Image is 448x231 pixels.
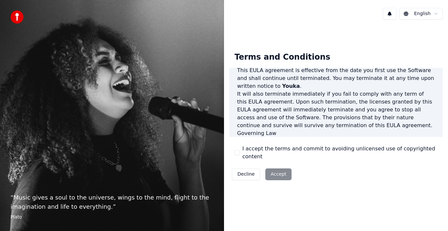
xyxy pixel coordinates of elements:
h3: Governing Law [237,129,435,137]
p: This EULA agreement is effective from the date you first use the Software and shall continue unti... [237,67,435,90]
button: Decline [232,168,260,180]
img: youka [10,10,24,24]
div: Terms and Conditions [229,47,336,68]
label: I accept the terms and commit to avoiding unlicensed use of copyrighted content [242,145,438,161]
footer: Plato [10,214,214,221]
p: “ Music gives a soul to the universe, wings to the mind, flight to the imagination and life to ev... [10,193,214,211]
p: It will also terminate immediately if you fail to comply with any term of this EULA agreement. Up... [237,90,435,129]
span: Youka [282,83,300,89]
